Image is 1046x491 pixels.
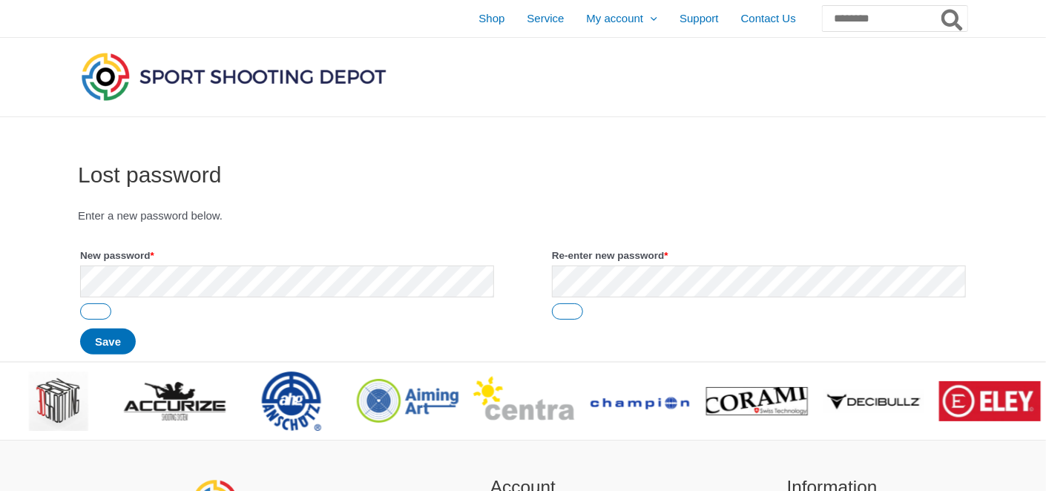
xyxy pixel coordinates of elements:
img: brand logo [939,381,1041,421]
label: New password [80,245,494,266]
button: Show password [80,303,111,320]
p: Enter a new password below. [78,205,968,226]
button: Show password [552,303,583,320]
label: Re-enter new password [552,245,966,266]
h1: Lost password [78,162,968,188]
button: Search [938,6,967,31]
button: Save [80,329,136,355]
img: Sport Shooting Depot [78,49,389,104]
